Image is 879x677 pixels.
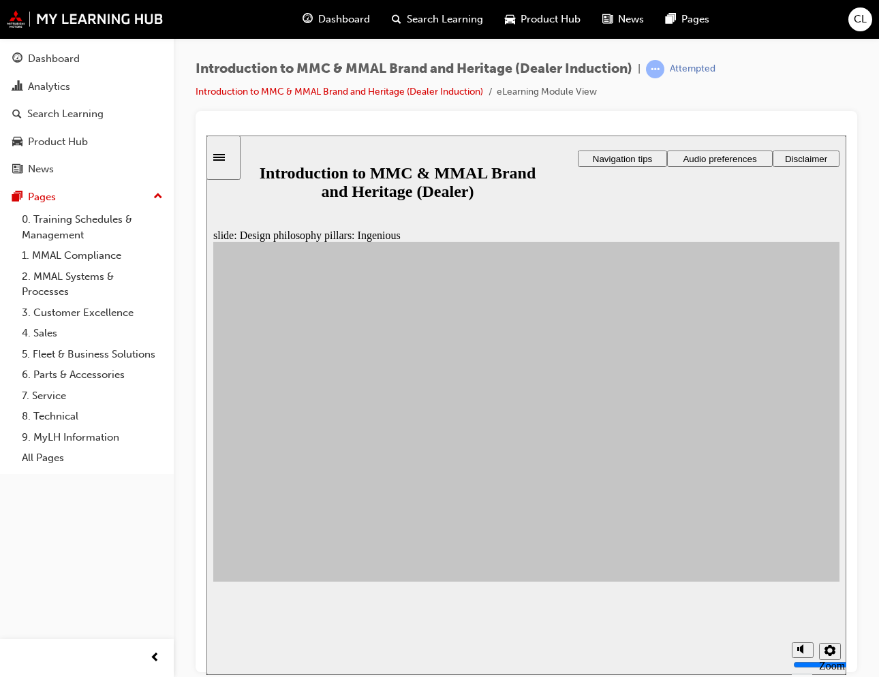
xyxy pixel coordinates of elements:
div: Search Learning [27,106,104,122]
span: search-icon [12,108,22,121]
a: car-iconProduct Hub [494,5,591,33]
span: news-icon [602,11,613,28]
span: Audio preferences [476,18,550,29]
span: Product Hub [521,12,581,27]
a: All Pages [16,447,168,469]
a: Analytics [5,74,168,99]
span: chart-icon [12,81,22,93]
span: up-icon [153,188,163,206]
a: 8. Technical [16,406,168,427]
span: Introduction to MMC & MMAL Brand and Heritage (Dealer Induction) [196,61,632,77]
span: car-icon [505,11,515,28]
a: 4. Sales [16,323,168,344]
span: CL [854,12,867,27]
a: 3. Customer Excellence [16,302,168,324]
span: Navigation tips [386,18,446,29]
a: Search Learning [5,101,168,127]
a: pages-iconPages [655,5,720,33]
a: 6. Parts & Accessories [16,364,168,385]
span: search-icon [392,11,401,28]
button: Pages [5,185,168,210]
div: Dashboard [28,51,80,67]
span: Dashboard [318,12,370,27]
a: Product Hub [5,129,168,155]
button: Settings [613,507,634,524]
li: eLearning Module View [497,84,597,100]
button: Disclaimer [566,15,633,31]
a: 7. Service [16,385,168,407]
a: guage-iconDashboard [292,5,381,33]
button: Navigation tips [371,15,461,31]
input: volume [587,524,675,535]
span: News [618,12,644,27]
img: mmal [7,10,164,28]
a: search-iconSearch Learning [381,5,494,33]
span: Pages [681,12,709,27]
span: Search Learning [407,12,483,27]
button: DashboardAnalyticsSearch LearningProduct HubNews [5,44,168,185]
a: news-iconNews [591,5,655,33]
button: Mute (Ctrl+Alt+M) [585,507,607,522]
label: Zoom to fit [613,524,638,561]
button: Audio preferences [461,15,566,31]
span: Disclaimer [579,18,621,29]
button: CL [848,7,872,31]
span: pages-icon [12,191,22,204]
a: 9. MyLH Information [16,427,168,448]
a: News [5,157,168,182]
span: learningRecordVerb_ATTEMPT-icon [646,60,664,78]
div: Attempted [670,63,715,76]
span: news-icon [12,163,22,176]
a: 5. Fleet & Business Solutions [16,344,168,365]
div: Analytics [28,79,70,95]
span: prev-icon [150,650,160,667]
div: News [28,161,54,177]
a: Introduction to MMC & MMAL Brand and Heritage (Dealer Induction) [196,86,483,97]
a: Dashboard [5,46,168,72]
div: Product Hub [28,134,88,150]
div: Pages [28,189,56,205]
div: misc controls [579,495,633,539]
a: 1. MMAL Compliance [16,245,168,266]
span: guage-icon [303,11,313,28]
span: car-icon [12,136,22,148]
span: guage-icon [12,53,22,65]
span: pages-icon [666,11,676,28]
span: | [638,61,641,77]
a: 2. MMAL Systems & Processes [16,266,168,302]
a: 0. Training Schedules & Management [16,209,168,245]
